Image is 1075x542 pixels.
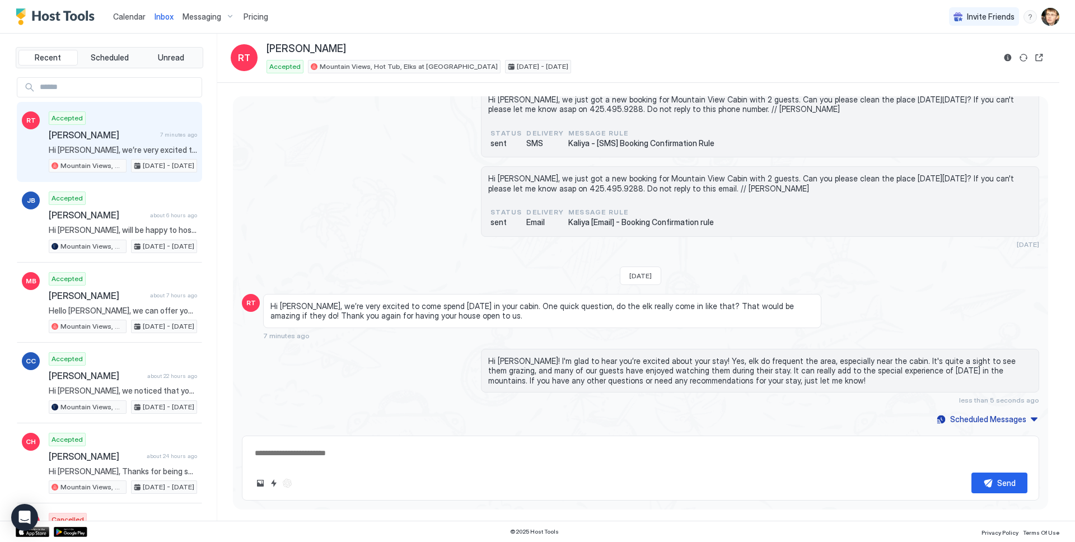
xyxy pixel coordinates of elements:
button: Send [971,473,1027,493]
span: Accepted [269,62,301,72]
span: about 6 hours ago [150,212,197,219]
span: [PERSON_NAME] [49,129,156,141]
span: sent [490,138,522,148]
div: menu [1023,10,1037,24]
span: SMS [526,138,564,148]
div: Scheduled Messages [950,413,1026,425]
button: Quick reply [267,476,281,490]
a: Terms Of Use [1023,526,1059,538]
span: Invite Friends [967,12,1015,22]
span: Hi [PERSON_NAME], will be happy to host you at our Mountain View Cabin! We will provide you the d... [49,225,197,235]
span: Cancelled [52,515,84,525]
span: Kaliya [Email] - Booking Confirmation rule [568,217,714,227]
button: Upload image [254,476,267,490]
span: [DATE] - [DATE] [143,402,194,412]
span: Mountain Views, Hot Tub, Elks at [GEOGRAPHIC_DATA] [60,241,124,251]
span: Recent [35,53,61,63]
span: Accepted [52,434,83,445]
span: [PERSON_NAME] [267,43,346,55]
span: less than 5 seconds ago [959,396,1039,404]
span: Privacy Policy [981,529,1018,536]
span: 7 minutes ago [160,131,197,138]
span: status [490,128,522,138]
div: User profile [1041,8,1059,26]
span: about 22 hours ago [147,372,197,380]
span: [PERSON_NAME] [49,451,142,462]
a: Host Tools Logo [16,8,100,25]
span: [DATE] - [DATE] [143,482,194,492]
span: Accepted [52,113,83,123]
span: Mountain Views, Hot Tub, Elks at [GEOGRAPHIC_DATA] [320,62,498,72]
span: [DATE] - [DATE] [143,321,194,331]
span: CH [26,437,36,447]
span: Hi [PERSON_NAME], we’re very excited to come spend [DATE] in your cabin. One quick question, do t... [49,145,197,155]
div: tab-group [16,47,203,68]
span: Hi [PERSON_NAME], we just got a new booking for Mountain View Cabin with 2 guests. Can you please... [488,95,1032,114]
span: [PERSON_NAME] [49,209,146,221]
span: [DATE] [629,272,652,280]
span: Unread [158,53,184,63]
button: Unread [141,50,200,66]
span: about 24 hours ago [147,452,197,460]
span: Message Rule [568,128,714,138]
span: Mountain Views, Hot Tub, Elks at [GEOGRAPHIC_DATA] [60,482,124,492]
span: Calendar [113,12,146,21]
span: JB [27,195,35,205]
span: Kaliya - [SMS] Booking Confirmation Rule [568,138,714,148]
span: [PERSON_NAME] [49,370,143,381]
span: Hi [PERSON_NAME], Thanks for being such a great guest at our Mountain View Cabin! We left you a 5... [49,466,197,476]
span: Accepted [52,274,83,284]
button: Sync reservation [1017,51,1030,64]
div: Send [997,477,1016,489]
button: Scheduled Messages [935,412,1039,427]
span: status [490,207,522,217]
div: Open Intercom Messenger [11,504,38,531]
span: Delivery [526,207,564,217]
button: Open reservation [1032,51,1046,64]
span: Pricing [244,12,268,22]
input: Input Field [35,78,202,97]
span: [DATE] - [DATE] [517,62,568,72]
span: RT [238,51,250,64]
a: Inbox [155,11,174,22]
span: Terms Of Use [1023,529,1059,536]
span: [DATE] - [DATE] [143,241,194,251]
span: Accepted [52,193,83,203]
span: CC [26,356,36,366]
span: Inbox [155,12,174,21]
span: 7 minutes ago [263,331,310,340]
span: © 2025 Host Tools [510,528,559,535]
span: Delivery [526,128,564,138]
span: Hello [PERSON_NAME], we can offer you an early check in, you are welcome to check in anytime from... [49,306,197,316]
a: App Store [16,527,49,537]
span: Hi [PERSON_NAME], we just got a new booking for Mountain View Cabin with 2 guests. Can you please... [488,174,1032,193]
span: [DATE] - [DATE] [143,161,194,171]
a: Privacy Policy [981,526,1018,538]
span: Scheduled [91,53,129,63]
a: Google Play Store [54,527,87,537]
span: MB [26,276,36,286]
button: Scheduled [80,50,139,66]
span: Messaging [183,12,221,22]
span: Hi [PERSON_NAME], we’re very excited to come spend [DATE] in your cabin. One quick question, do t... [270,301,814,321]
span: Accepted [52,354,83,364]
span: [DATE] [1017,240,1039,249]
span: Message Rule [568,207,714,217]
span: Hi [PERSON_NAME]! I'm glad to hear you’re excited about your stay! Yes, elk do frequent the area,... [488,356,1032,386]
span: sent [490,217,522,227]
a: Calendar [113,11,146,22]
span: Mountain Views, Hot Tub, Elks at [GEOGRAPHIC_DATA] [60,321,124,331]
span: about 7 hours ago [150,292,197,299]
button: Recent [18,50,78,66]
span: Mountain Views, Hot Tub, Elks at [GEOGRAPHIC_DATA] [60,402,124,412]
span: RT [246,298,256,308]
span: RT [26,115,36,125]
span: Hi [PERSON_NAME], we noticed that you didn’t arrive during your reservation dates. I just wanted ... [49,386,197,396]
span: [PERSON_NAME] [49,290,146,301]
button: Reservation information [1001,51,1015,64]
span: Email [526,217,564,227]
span: Mountain Views, Hot Tub, Elks at [GEOGRAPHIC_DATA] [60,161,124,171]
